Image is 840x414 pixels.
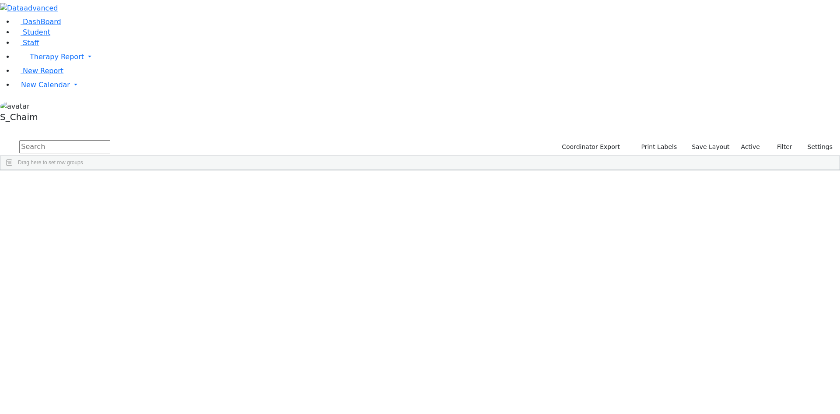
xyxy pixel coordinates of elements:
span: Therapy Report [30,53,84,61]
label: Active [737,140,764,154]
button: Filter [766,140,796,154]
a: New Report [14,67,63,75]
a: Student [14,28,50,36]
a: New Calendar [14,76,840,94]
a: Therapy Report [14,48,840,66]
input: Search [19,140,110,153]
a: Staff [14,39,39,47]
span: Staff [23,39,39,47]
button: Coordinator Export [556,140,624,154]
button: Save Layout [688,140,733,154]
button: Print Labels [631,140,681,154]
span: New Report [23,67,63,75]
span: New Calendar [21,81,70,89]
span: Student [23,28,50,36]
button: Settings [796,140,836,154]
span: DashBoard [23,18,61,26]
a: DashBoard [14,18,61,26]
span: Drag here to set row groups [18,159,83,166]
